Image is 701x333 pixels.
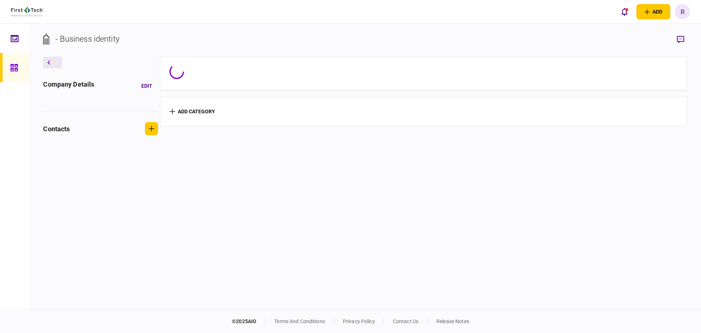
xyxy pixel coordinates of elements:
[43,124,70,134] div: contacts
[636,4,670,19] button: open adding identity options
[11,7,43,16] img: client company logo
[274,318,325,324] a: terms and conditions
[436,318,469,324] a: release notes
[675,4,690,19] button: R
[43,79,94,92] div: company details
[343,318,375,324] a: privacy policy
[393,318,418,324] a: contact us
[169,109,215,114] button: add category
[135,79,158,92] button: Edit
[232,318,265,325] div: © 2025 AIO
[617,4,632,19] button: open notifications list
[55,33,119,45] div: - Business identity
